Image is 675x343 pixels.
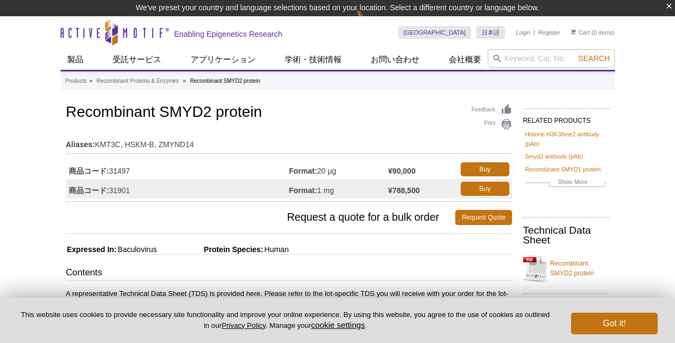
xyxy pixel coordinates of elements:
strong: ¥788,500 [388,186,420,195]
span: Protein Species: [159,245,264,254]
a: 日本語 [476,26,505,39]
button: Got it! [571,313,658,334]
strong: Format: [289,186,317,195]
span: Search [578,54,610,63]
li: » [183,78,186,84]
a: 学術・技術情報 [278,49,348,70]
a: Smyd3 antibody (pAb) [525,151,583,161]
button: Search [575,54,613,63]
p: This website uses cookies to provide necessary site functionality and improve your online experie... [17,310,553,331]
strong: 商品コード: [69,166,109,176]
a: Login [516,29,530,36]
span: Expressed In: [66,245,117,254]
strong: Aliases: [66,140,95,149]
a: Buy [461,162,509,176]
strong: Format: [289,166,317,176]
a: Buy [461,182,509,196]
a: 受託サービス [106,49,168,70]
strong: ¥90,000 [388,166,416,176]
input: Keyword, Cat. No. [488,49,615,68]
a: Recombinant SMYD1 protein [525,164,601,174]
p: A representative Technical Data Sheet (TDS) is provided here. Please refer to the lot-specific TD... [66,289,512,308]
span: Human [263,245,289,254]
a: Cart [571,29,590,36]
span: Baculovirus [116,245,156,254]
h2: Enabling Epigenetics Research [174,29,283,39]
li: (0 items) [571,26,615,39]
a: Show More [525,177,607,189]
a: アプリケーション [184,49,262,70]
li: Recombinant SMYD2 protein [190,78,260,84]
a: Histone H3K36me2 antibody (pAb) [525,129,607,149]
td: KMT3C, HSKM-B, ZMYND14 [66,133,512,150]
a: [GEOGRAPHIC_DATA] [398,26,471,39]
h2: RELATED PRODUCTS [523,108,610,128]
button: cookie settings [311,320,365,329]
a: Feedback [471,104,512,116]
h2: Technical Data Sheet [523,226,610,245]
a: Products [65,76,87,86]
td: 31901 [66,179,289,199]
li: » [89,78,93,84]
li: | [534,26,535,39]
a: 製品 [61,49,90,70]
a: お問い合わせ [364,49,426,70]
td: 31497 [66,160,289,179]
h3: Contents [66,266,512,281]
h1: Recombinant SMYD2 protein [66,104,512,122]
a: Request Quote [455,210,512,225]
td: 20 µg [289,160,388,179]
td: 1 mg [289,179,388,199]
a: Print [471,118,512,130]
a: Privacy Policy [221,321,265,329]
a: Recombinant Proteins & Enzymes [96,76,179,86]
strong: 商品コード: [69,186,109,195]
span: Request a quote for a bulk order [66,210,456,225]
a: 会社概要 [442,49,488,70]
a: Register [538,29,560,36]
img: Change Here [356,8,385,34]
img: Your Cart [571,29,576,35]
a: Recombinant SMYD2 protein [523,252,610,285]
